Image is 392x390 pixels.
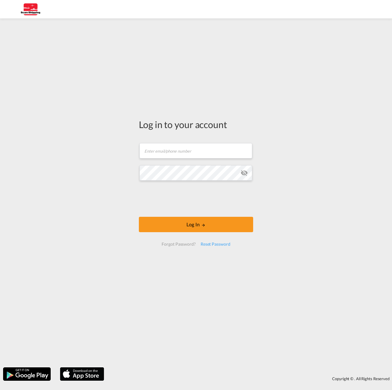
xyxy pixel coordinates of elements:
[59,367,105,381] img: apple.png
[139,118,253,131] div: Log in to your account
[107,373,392,384] div: Copyright © . All Rights Reserved
[139,143,252,158] input: Enter email/phone number
[149,187,243,211] iframe: reCAPTCHA
[139,217,253,232] button: LOGIN
[2,367,51,381] img: google.png
[241,169,248,177] md-icon: icon-eye-off
[159,239,198,250] div: Forgot Password?
[198,239,233,250] div: Reset Password
[9,2,51,16] img: 123b615026f311ee80dabbd30bc9e10f.jpg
